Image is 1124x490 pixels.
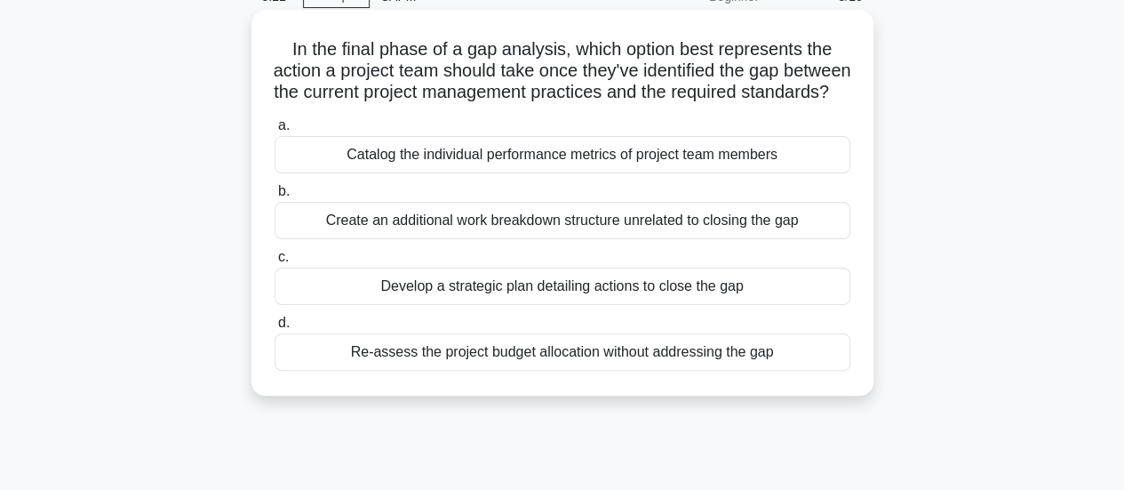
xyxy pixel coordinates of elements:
div: Re-assess the project budget allocation without addressing the gap [275,333,850,371]
div: Create an additional work breakdown structure unrelated to closing the gap [275,202,850,239]
span: b. [278,183,290,198]
span: c. [278,249,289,264]
span: d. [278,315,290,330]
div: Catalog the individual performance metrics of project team members [275,136,850,173]
h5: In the final phase of a gap analysis, which option best represents the action a project team shou... [273,38,852,104]
div: Develop a strategic plan detailing actions to close the gap [275,268,850,305]
span: a. [278,117,290,133]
